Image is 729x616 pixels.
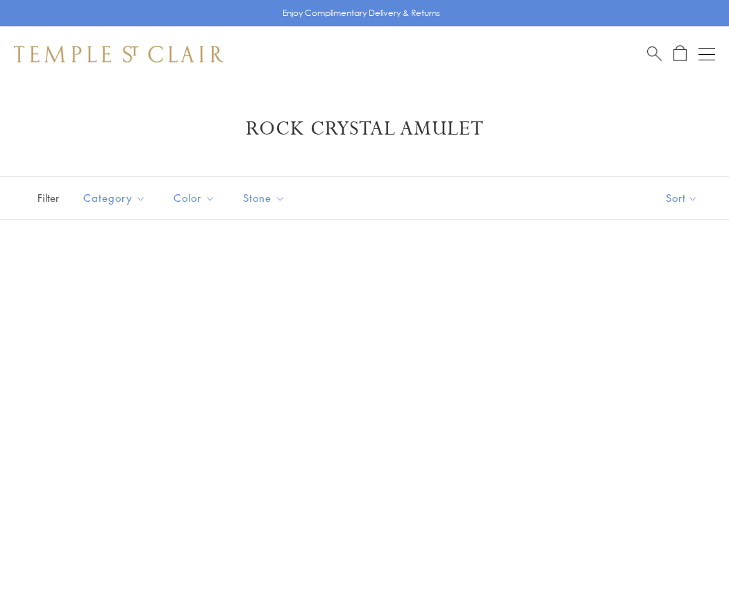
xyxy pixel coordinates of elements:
[35,117,694,142] h1: Rock Crystal Amulet
[698,46,715,62] button: Open navigation
[673,45,687,62] a: Open Shopping Bag
[283,6,440,20] p: Enjoy Complimentary Delivery & Returns
[163,182,226,214] button: Color
[76,189,156,207] span: Category
[167,189,226,207] span: Color
[14,46,224,62] img: Temple St. Clair
[73,182,156,214] button: Category
[635,177,729,219] button: Show sort by
[236,189,296,207] span: Stone
[647,45,662,62] a: Search
[233,182,296,214] button: Stone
